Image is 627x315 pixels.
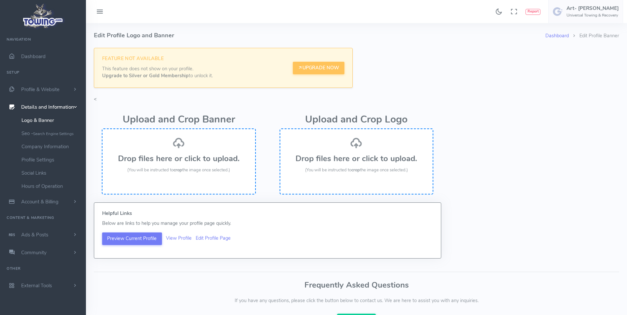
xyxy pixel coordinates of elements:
img: logo [21,2,65,30]
strong: crop [351,167,360,173]
span: Dashboard [21,53,46,60]
button: Preview Current Profile [102,232,162,245]
strong: Upgrade to Silver or Gold Membership [102,72,189,79]
a: Hours of Operation [17,180,86,193]
p: If you have any questions, please click the button below to contact us. We are here to assist you... [94,297,619,304]
a: Dashboard [545,32,569,39]
strong: crop [174,167,182,173]
a: Profile Settings [17,153,86,166]
span: Details and Information [21,104,74,111]
h5: Helpful Links [102,211,433,216]
small: Search Engine Settings [33,131,74,136]
p: Below are links to help you manage your profile page quickly. [102,220,433,227]
h5: Art- [PERSON_NAME] [567,6,619,11]
h2: Upload and Crop Logo [280,114,434,125]
a: Company Information [17,140,86,153]
h3: Drop files here or click to upload. [287,154,426,163]
span: (You will be instructed to the image once selected.) [305,167,408,173]
a: Edit Profile Page [196,235,231,241]
span: External Tools [21,282,52,289]
span: Community [21,249,47,256]
a: View Profile [166,235,192,241]
h2: Upload and Crop Banner [102,114,256,125]
h4: Edit Profile Logo and Banner [94,23,545,48]
button: Report [526,9,540,15]
span: Account & Billing [21,198,59,205]
h3: Frequently Asked Questions [94,281,619,289]
a: Seo -Search Engine Settings [17,127,86,140]
img: user-image [553,6,563,17]
li: Edit Profile Banner [569,32,619,40]
span: (You will be instructed to the image once selected.) [127,167,230,173]
a: Social Links [17,166,86,180]
h3: Drop files here or click to upload. [109,154,249,163]
h6: Universal Towing & Recovery [567,13,619,17]
h4: Feature Not Available [102,56,213,61]
a: Upgrade Now [293,62,344,74]
span: Ads & Posts [21,231,48,238]
a: Logo & Banner [17,114,86,127]
span: Profile & Website [21,86,59,93]
p: This feature does not show on your profile. to unlock it. [102,65,213,80]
